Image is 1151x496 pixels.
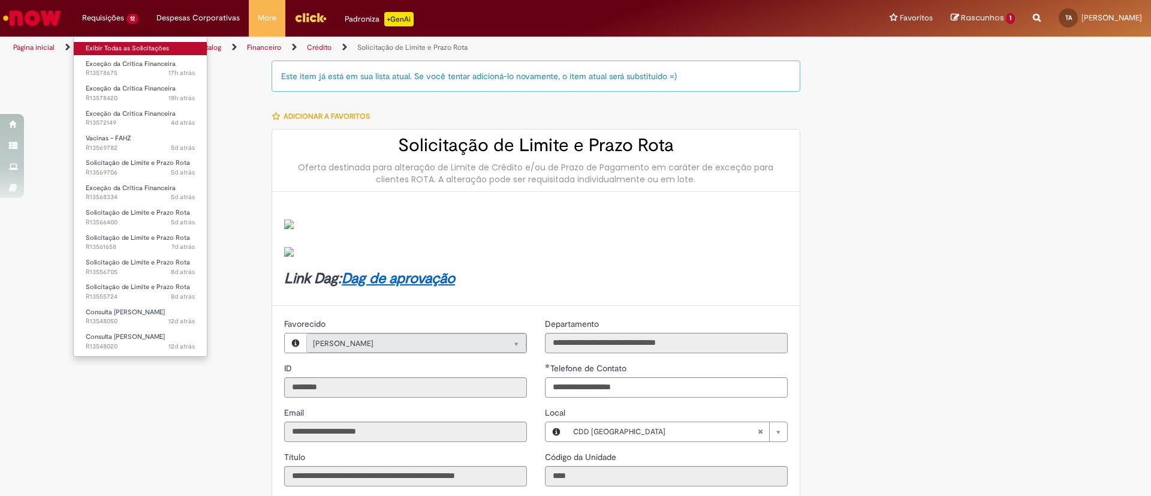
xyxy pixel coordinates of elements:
[74,107,207,130] a: Aberto R13572149 : Exceção da Crítica Financeira
[86,233,190,242] span: Solicitação de Limite e Prazo Rota
[171,242,195,251] time: 24/09/2025 09:09:36
[306,333,526,353] a: [PERSON_NAME]Limpar campo Favorecido
[285,333,306,353] button: Favorecido, Visualizar este registro Tawane De Almeida
[168,94,195,103] span: 18h atrás
[171,143,195,152] span: 5d atrás
[284,136,788,155] h2: Solicitação de Limite e Prazo Rota
[284,161,788,185] div: Oferta destinada para alteração de Limite de Crédito e/ou de Prazo de Pagamento em caráter de exc...
[171,267,195,276] span: 8d atrás
[545,377,788,398] input: Telefone de Contato
[74,182,207,204] a: Aberto R13568334 : Exceção da Crítica Financeira
[74,281,207,303] a: Aberto R13555724 : Solicitação de Limite e Prazo Rota
[73,36,207,357] ul: Requisições
[284,451,308,463] label: Somente leitura - Título
[284,407,306,419] label: Somente leitura - Email
[1081,13,1142,23] span: [PERSON_NAME]
[86,308,165,317] span: Consulta [PERSON_NAME]
[74,206,207,229] a: Aberto R13566400 : Solicitação de Limite e Prazo Rota
[284,220,294,229] img: sys_attachment.do
[961,12,1004,23] span: Rascunhos
[86,118,195,128] span: R13572149
[284,362,294,374] label: Somente leitura - ID
[545,451,619,463] label: Somente leitura - Código da Unidade
[1,6,63,30] img: ServiceNow
[284,247,294,257] img: sys_attachment.do
[74,157,207,179] a: Aberto R13569706 : Solicitação de Limite e Prazo Rota
[86,218,195,227] span: R13566400
[86,332,165,341] span: Consulta [PERSON_NAME]
[171,193,195,202] time: 25/09/2025 17:42:44
[86,134,131,143] span: Vacinas – FAHZ
[258,12,276,24] span: More
[345,12,414,26] div: Padroniza
[86,94,195,103] span: R13578420
[284,422,527,442] input: Email
[284,466,527,486] input: Título
[86,242,195,252] span: R13561658
[171,143,195,152] time: 26/09/2025 10:30:40
[86,208,190,217] span: Solicitação de Limite e Prazo Rota
[573,422,757,441] span: CDD [GEOGRAPHIC_DATA]
[82,12,124,24] span: Requisições
[168,94,195,103] time: 29/09/2025 17:03:38
[313,334,496,353] span: [PERSON_NAME]
[13,43,55,52] a: Página inicial
[74,42,207,55] a: Exibir Todas as Solicitações
[1065,14,1072,22] span: TA
[74,306,207,328] a: Aberto R13548050 : Consulta Serasa
[86,258,190,267] span: Solicitação de Limite e Prazo Rota
[272,61,800,92] div: Este item já está em sua lista atual. Se você tentar adicioná-lo novamente, o item atual será sub...
[171,218,195,227] span: 5d atrás
[171,168,195,177] span: 5d atrás
[357,43,468,52] a: Solicitação de Limite e Prazo Rota
[384,12,414,26] p: +GenAi
[74,58,207,80] a: Aberto R13578675 : Exceção da Crítica Financeira
[74,132,207,154] a: Aberto R13569782 : Vacinas – FAHZ
[9,37,758,59] ul: Trilhas de página
[545,452,619,462] span: Somente leitura - Código da Unidade
[86,282,190,291] span: Solicitação de Limite e Prazo Rota
[86,84,176,93] span: Exceção da Crítica Financeira
[550,363,629,374] span: Telefone de Contato
[86,292,195,302] span: R13555724
[168,68,195,77] time: 29/09/2025 17:44:54
[284,318,328,329] span: Somente leitura - Favorecido
[86,109,176,118] span: Exceção da Crítica Financeira
[171,292,195,301] time: 22/09/2025 14:59:48
[171,242,195,251] span: 7d atrás
[74,232,207,254] a: Aberto R13561658 : Solicitação de Limite e Prazo Rota
[86,193,195,202] span: R13568334
[86,158,190,167] span: Solicitação de Limite e Prazo Rota
[171,267,195,276] time: 22/09/2025 17:41:36
[171,168,195,177] time: 26/09/2025 10:19:38
[86,184,176,193] span: Exceção da Crítica Financeira
[284,407,306,418] span: Somente leitura - Email
[74,256,207,278] a: Aberto R13556705 : Solicitação de Limite e Prazo Rota
[545,466,788,486] input: Código da Unidade
[86,143,195,153] span: R13569782
[156,12,240,24] span: Despesas Corporativas
[86,342,195,351] span: R13548020
[272,104,376,129] button: Adicionar a Favoritos
[168,68,195,77] span: 17h atrás
[171,118,195,127] time: 26/09/2025 18:01:03
[284,112,370,121] span: Adicionar a Favoritos
[567,422,787,441] a: CDD [GEOGRAPHIC_DATA]Limpar campo Local
[171,118,195,127] span: 4d atrás
[171,292,195,301] span: 8d atrás
[342,269,455,288] a: Dag de aprovação
[284,452,308,462] span: Somente leitura - Título
[247,43,281,52] a: Financeiro
[168,317,195,326] time: 18/09/2025 16:04:39
[545,363,550,368] span: Obrigatório Preenchido
[171,193,195,202] span: 5d atrás
[86,317,195,326] span: R13548050
[86,267,195,277] span: R13556705
[545,333,788,353] input: Departamento
[284,377,527,398] input: ID
[546,422,567,441] button: Local, Visualizar este registro CDD Curitiba
[86,68,195,78] span: R13578675
[545,318,601,330] label: Somente leitura - Departamento
[284,269,455,288] strong: Link Dag:
[126,14,138,24] span: 12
